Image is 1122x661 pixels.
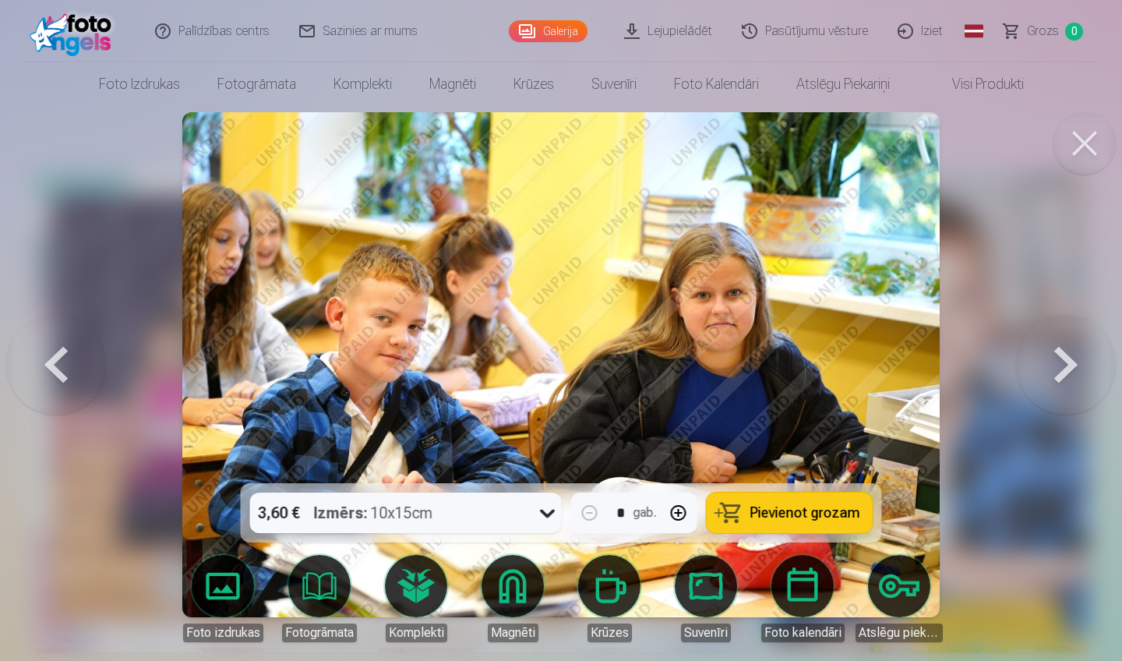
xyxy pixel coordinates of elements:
[633,504,657,522] div: gab.
[469,555,556,642] a: Magnēti
[1027,22,1059,41] span: Grozs
[856,555,943,642] a: Atslēgu piekariņi
[509,20,587,42] a: Galerija
[681,624,731,642] div: Suvenīri
[250,493,308,533] div: 3,60 €
[573,62,655,106] a: Suvenīri
[707,493,873,533] button: Pievienot grozam
[495,62,573,106] a: Krūzes
[856,624,943,642] div: Atslēgu piekariņi
[282,624,357,642] div: Fotogrāmata
[909,62,1043,106] a: Visi produkti
[655,62,778,106] a: Foto kalendāri
[80,62,199,106] a: Foto izdrukas
[761,624,845,642] div: Foto kalendāri
[372,555,460,642] a: Komplekti
[314,502,368,524] strong: Izmērs :
[315,62,411,106] a: Komplekti
[566,555,653,642] a: Krūzes
[179,555,266,642] a: Foto izdrukas
[662,555,750,642] a: Suvenīri
[276,555,363,642] a: Fotogrāmata
[199,62,315,106] a: Fotogrāmata
[30,6,119,56] img: /fa1
[778,62,909,106] a: Atslēgu piekariņi
[587,624,632,642] div: Krūzes
[183,624,263,642] div: Foto izdrukas
[386,624,447,642] div: Komplekti
[314,493,433,533] div: 10x15cm
[411,62,495,106] a: Magnēti
[488,624,538,642] div: Magnēti
[1065,23,1083,41] span: 0
[750,506,860,520] span: Pievienot grozam
[759,555,846,642] a: Foto kalendāri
